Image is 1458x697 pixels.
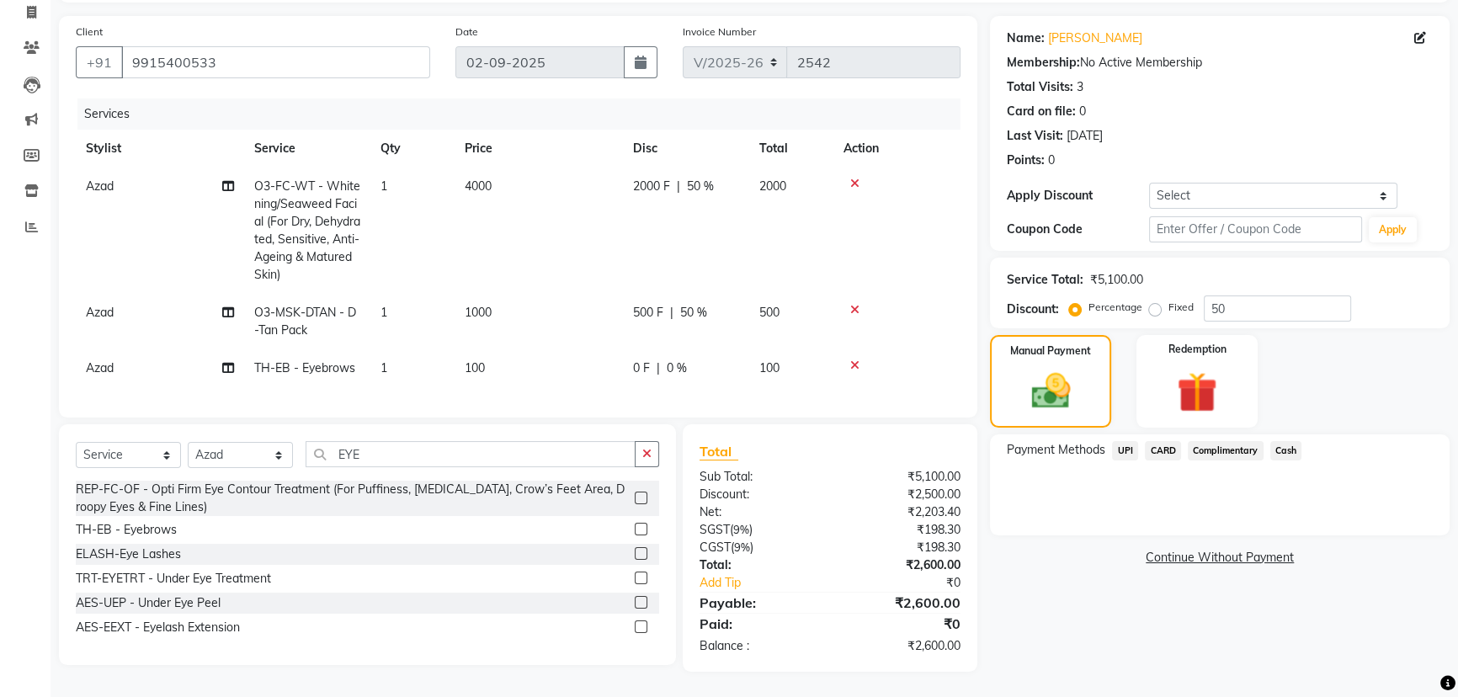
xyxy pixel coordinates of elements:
[1088,300,1142,315] label: Percentage
[687,556,830,574] div: Total:
[465,360,485,375] span: 100
[1007,54,1433,72] div: No Active Membership
[687,637,830,655] div: Balance :
[1019,369,1083,413] img: _cash.svg
[700,443,738,460] span: Total
[254,305,356,338] span: O3-MSK-DTAN - D-Tan Pack
[1077,78,1083,96] div: 3
[633,359,650,377] span: 0 F
[1149,216,1362,242] input: Enter Offer / Coupon Code
[1369,217,1417,242] button: Apply
[1090,271,1143,289] div: ₹5,100.00
[854,574,973,592] div: ₹0
[254,178,360,282] span: O3-FC-WT - Whitening/Seaweed Facial (For Dry, Dehydrated, Sensitive, Anti-Ageing & Matured Skin)
[687,468,830,486] div: Sub Total:
[465,305,492,320] span: 1000
[687,178,714,195] span: 50 %
[380,360,387,375] span: 1
[380,178,387,194] span: 1
[1164,367,1230,418] img: _gift.svg
[1007,54,1080,72] div: Membership:
[733,523,749,536] span: 9%
[700,540,731,555] span: CGST
[1188,441,1264,460] span: Complimentary
[77,98,973,130] div: Services
[830,637,973,655] div: ₹2,600.00
[830,593,973,613] div: ₹2,600.00
[1079,103,1086,120] div: 0
[76,521,177,539] div: TH-EB - Eyebrows
[830,503,973,521] div: ₹2,203.40
[1007,271,1083,289] div: Service Total:
[623,130,749,168] th: Disc
[830,556,973,574] div: ₹2,600.00
[86,360,114,375] span: Azad
[680,304,707,322] span: 50 %
[1048,152,1055,169] div: 0
[1168,300,1194,315] label: Fixed
[1007,29,1045,47] div: Name:
[1007,152,1045,169] div: Points:
[687,486,830,503] div: Discount:
[455,130,623,168] th: Price
[633,178,670,195] span: 2000 F
[700,522,730,537] span: SGST
[1168,342,1227,357] label: Redemption
[830,486,973,503] div: ₹2,500.00
[1007,221,1149,238] div: Coupon Code
[76,46,123,78] button: +91
[1048,29,1142,47] a: [PERSON_NAME]
[465,178,492,194] span: 4000
[1007,301,1059,318] div: Discount:
[687,574,854,592] a: Add Tip
[749,130,833,168] th: Total
[1067,127,1103,145] div: [DATE]
[370,130,455,168] th: Qty
[657,359,660,377] span: |
[1007,127,1063,145] div: Last Visit:
[76,570,271,588] div: TRT-EYETRT - Under Eye Treatment
[677,178,680,195] span: |
[687,521,830,539] div: ( )
[455,24,478,40] label: Date
[830,468,973,486] div: ₹5,100.00
[667,359,687,377] span: 0 %
[670,304,673,322] span: |
[830,539,973,556] div: ₹198.30
[254,360,355,375] span: TH-EB - Eyebrows
[830,614,973,634] div: ₹0
[759,305,780,320] span: 500
[86,178,114,194] span: Azad
[76,594,221,612] div: AES-UEP - Under Eye Peel
[1007,103,1076,120] div: Card on file:
[687,503,830,521] div: Net:
[993,549,1446,567] a: Continue Without Payment
[759,360,780,375] span: 100
[306,441,636,467] input: Search or Scan
[76,24,103,40] label: Client
[1010,343,1091,359] label: Manual Payment
[1112,441,1138,460] span: UPI
[76,481,628,516] div: REP-FC-OF - Opti Firm Eye Contour Treatment (For Puffiness, [MEDICAL_DATA], Crow’s Feet Area, Dro...
[759,178,786,194] span: 2000
[633,304,663,322] span: 500 F
[244,130,370,168] th: Service
[76,130,244,168] th: Stylist
[687,539,830,556] div: ( )
[86,305,114,320] span: Azad
[1270,441,1302,460] span: Cash
[1007,441,1105,459] span: Payment Methods
[1145,441,1181,460] span: CARD
[1007,187,1149,205] div: Apply Discount
[1007,78,1073,96] div: Total Visits:
[830,521,973,539] div: ₹198.30
[76,545,181,563] div: ELASH-Eye Lashes
[734,540,750,554] span: 9%
[687,614,830,634] div: Paid:
[380,305,387,320] span: 1
[687,593,830,613] div: Payable:
[833,130,960,168] th: Action
[121,46,430,78] input: Search by Name/Mobile/Email/Code
[76,619,240,636] div: AES-EEXT - Eyelash Extension
[683,24,756,40] label: Invoice Number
